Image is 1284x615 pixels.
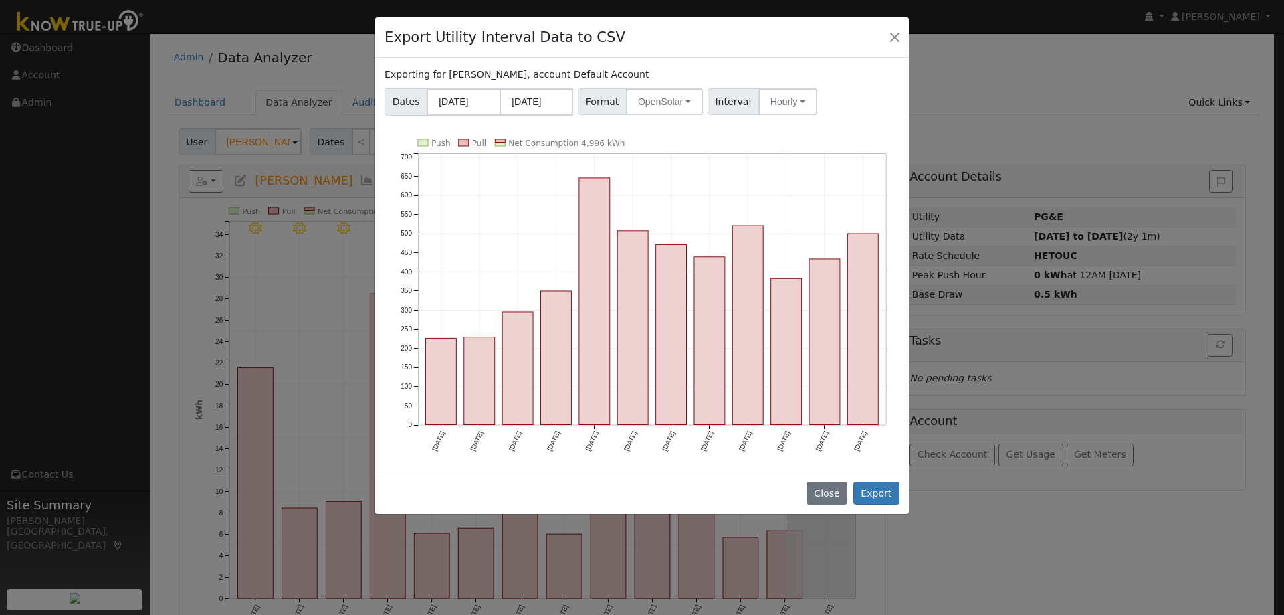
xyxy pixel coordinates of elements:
[431,430,446,452] text: [DATE]
[472,139,486,148] text: Pull
[700,430,715,452] text: [DATE]
[579,178,610,425] rect: onclick=""
[776,430,791,452] text: [DATE]
[809,259,840,425] rect: onclick=""
[502,312,533,425] rect: onclick=""
[807,482,847,505] button: Close
[401,191,412,199] text: 600
[409,421,413,428] text: 0
[401,325,412,333] text: 250
[623,430,638,452] text: [DATE]
[405,402,413,409] text: 50
[426,338,457,424] rect: onclick=""
[617,231,648,425] rect: onclick=""
[661,430,676,452] text: [DATE]
[401,230,412,237] text: 500
[541,291,572,425] rect: onclick=""
[508,430,523,452] text: [DATE]
[815,430,830,452] text: [DATE]
[546,430,561,452] text: [DATE]
[584,430,600,452] text: [DATE]
[401,249,412,256] text: 450
[401,173,412,180] text: 650
[758,88,817,115] button: Hourly
[848,234,879,425] rect: onclick=""
[626,88,703,115] button: OpenSolar
[401,345,412,352] text: 200
[401,211,412,218] text: 550
[853,482,899,505] button: Export
[853,430,868,452] text: [DATE]
[401,363,412,371] text: 150
[385,88,427,116] span: Dates
[431,139,451,148] text: Push
[464,337,495,424] rect: onclick=""
[401,153,412,161] text: 700
[656,244,687,424] rect: onclick=""
[385,27,625,48] h4: Export Utility Interval Data to CSV
[732,226,763,424] rect: onclick=""
[401,383,412,390] text: 100
[385,68,649,82] label: Exporting for [PERSON_NAME], account Default Account
[469,430,485,452] text: [DATE]
[885,27,904,46] button: Close
[738,430,753,452] text: [DATE]
[694,257,725,425] rect: onclick=""
[401,306,412,314] text: 300
[401,268,412,275] text: 400
[578,88,627,115] span: Format
[708,88,759,115] span: Interval
[401,287,412,294] text: 350
[771,278,802,424] rect: onclick=""
[508,139,625,148] text: Net Consumption 4,996 kWh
